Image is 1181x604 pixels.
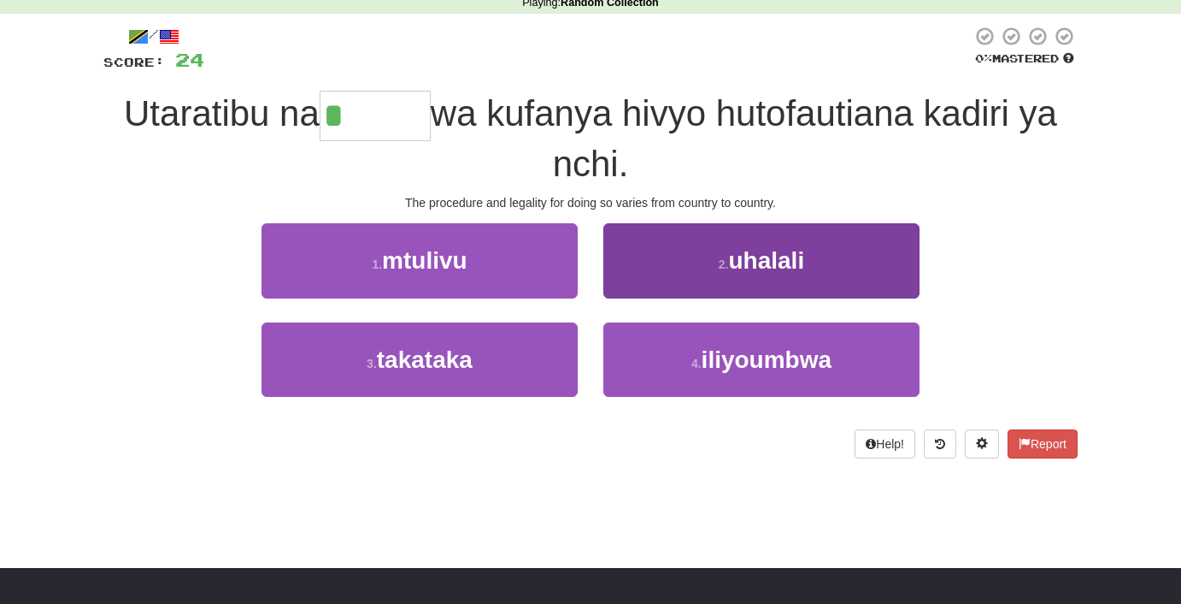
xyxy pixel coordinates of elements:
div: / [103,26,204,47]
button: 2.uhalali [603,223,920,298]
span: uhalali [728,247,804,274]
span: Score: [103,55,165,69]
button: 3.takataka [261,323,578,397]
small: 1 . [372,258,382,271]
span: 24 [175,49,204,70]
small: 4 . [691,357,702,370]
button: Help! [855,429,915,459]
div: Mastered [972,51,1078,67]
span: 0 % [975,51,992,65]
small: 3 . [367,357,377,370]
span: Utaratibu na [124,93,320,133]
span: mtulivu [382,247,467,274]
small: 2 . [719,258,729,271]
button: 1.mtulivu [261,223,578,298]
span: wa kufanya hivyo hutofautiana kadiri ya nchi. [431,93,1057,184]
span: iliyoumbwa [702,346,831,373]
span: takataka [377,346,473,373]
button: 4.iliyoumbwa [603,323,920,397]
button: Report [1008,429,1078,459]
div: The procedure and legality for doing so varies from country to country. [103,194,1078,211]
button: Round history (alt+y) [924,429,956,459]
